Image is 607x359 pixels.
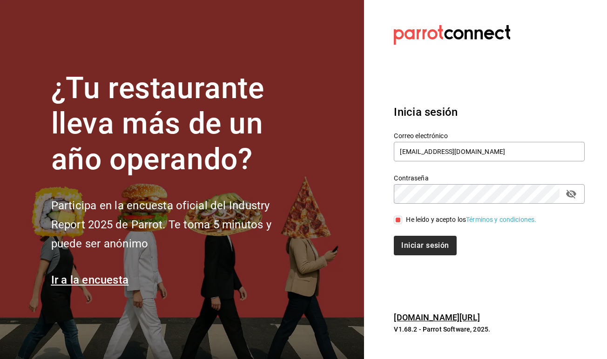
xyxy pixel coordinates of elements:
h1: ¿Tu restaurante lleva más de un año operando? [51,71,303,178]
a: Ir a la encuesta [51,273,129,286]
button: Iniciar sesión [394,236,456,255]
button: passwordField [563,186,579,202]
p: V1.68.2 - Parrot Software, 2025. [394,325,585,334]
div: He leído y acepto los [406,215,536,225]
label: Contraseña [394,174,585,181]
h3: Inicia sesión [394,104,585,120]
a: [DOMAIN_NAME][URL] [394,312,479,322]
input: Ingresa tu correo electrónico [394,142,585,161]
h2: Participa en la encuesta oficial del Industry Report 2025 de Parrot. Te toma 5 minutos y puede se... [51,196,303,253]
label: Correo electrónico [394,132,585,139]
a: Términos y condiciones. [466,216,536,223]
